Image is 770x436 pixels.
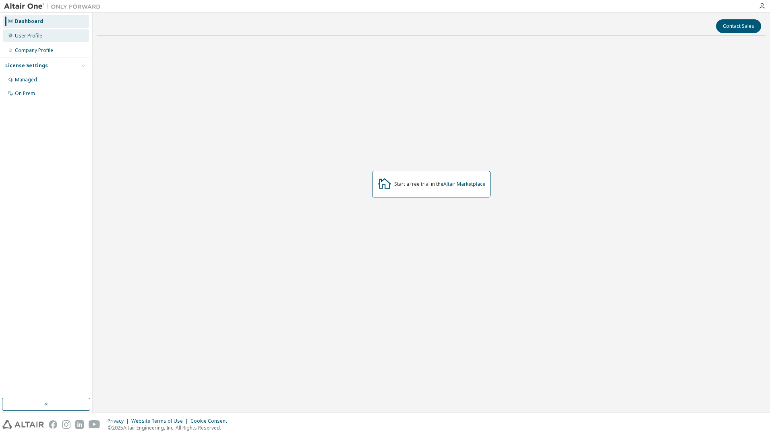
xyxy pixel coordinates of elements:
[131,418,190,424] div: Website Terms of Use
[89,420,100,429] img: youtube.svg
[15,18,43,25] div: Dashboard
[62,420,70,429] img: instagram.svg
[108,418,131,424] div: Privacy
[15,47,53,54] div: Company Profile
[716,19,761,33] button: Contact Sales
[443,181,485,187] a: Altair Marketplace
[15,77,37,83] div: Managed
[190,418,232,424] div: Cookie Consent
[4,2,105,10] img: Altair One
[108,424,232,431] p: © 2025 Altair Engineering, Inc. All Rights Reserved.
[2,420,44,429] img: altair_logo.svg
[15,33,42,39] div: User Profile
[5,62,48,69] div: License Settings
[75,420,84,429] img: linkedin.svg
[49,420,57,429] img: facebook.svg
[394,181,485,187] div: Start a free trial in the
[15,90,35,97] div: On Prem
